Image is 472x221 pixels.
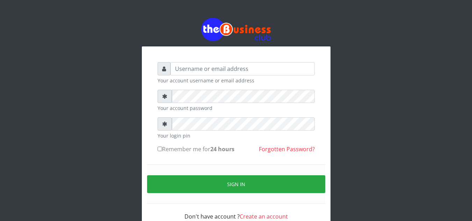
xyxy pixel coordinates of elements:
small: Your login pin [158,132,315,139]
small: Your account username or email address [158,77,315,84]
small: Your account password [158,104,315,112]
button: Sign in [147,175,325,193]
b: 24 hours [210,145,234,153]
label: Remember me for [158,145,234,153]
input: Username or email address [170,62,315,75]
input: Remember me for24 hours [158,147,162,151]
a: Create an account [240,213,288,220]
a: Forgotten Password? [259,145,315,153]
div: Don't have account ? [158,204,315,221]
